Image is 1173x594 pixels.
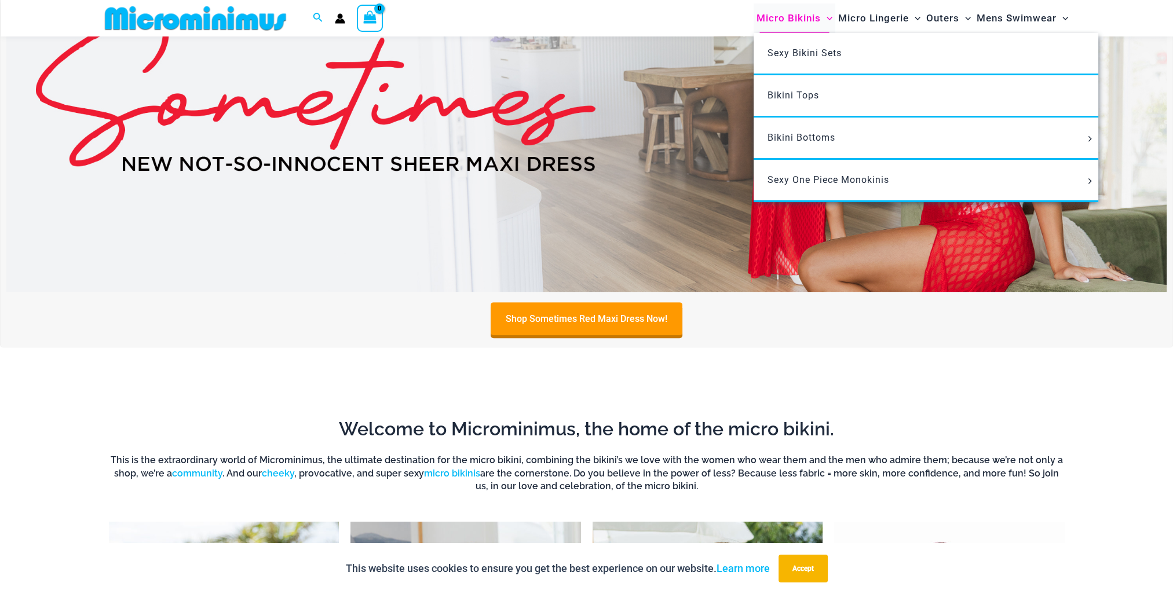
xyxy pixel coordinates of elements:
button: Accept [779,555,828,582]
a: View Shopping Cart, empty [357,5,383,31]
a: community [172,468,222,479]
span: Micro Lingerie [838,3,909,33]
span: Outers [926,3,959,33]
a: Micro BikinisMenu ToggleMenu Toggle [754,3,835,33]
nav: Site Navigation [752,2,1073,35]
a: Search icon link [313,11,323,25]
a: Account icon link [335,13,345,24]
span: Mens Swimwear [977,3,1057,33]
a: Micro LingerieMenu ToggleMenu Toggle [835,3,923,33]
span: Menu Toggle [821,3,832,33]
a: Bikini BottomsMenu ToggleMenu Toggle [754,118,1098,160]
span: Micro Bikinis [757,3,821,33]
a: Learn more [717,562,770,574]
span: Menu Toggle [909,3,920,33]
a: Bikini Tops [754,75,1098,118]
a: OutersMenu ToggleMenu Toggle [923,3,974,33]
span: Menu Toggle [1083,178,1096,184]
span: Bikini Tops [768,90,819,101]
p: This website uses cookies to ensure you get the best experience on our website. [346,560,770,577]
h6: This is the extraordinary world of Microminimus, the ultimate destination for the micro bikini, c... [109,454,1065,493]
span: Menu Toggle [959,3,971,33]
a: micro bikinis [424,468,480,479]
span: Menu Toggle [1057,3,1068,33]
a: cheeky [262,468,294,479]
span: Bikini Bottoms [768,132,835,143]
a: Mens SwimwearMenu ToggleMenu Toggle [974,3,1071,33]
span: Sexy One Piece Monokinis [768,174,889,185]
img: MM SHOP LOGO FLAT [100,5,291,31]
a: Sexy Bikini Sets [754,33,1098,75]
span: Sexy Bikini Sets [768,47,842,58]
a: Sexy One Piece MonokinisMenu ToggleMenu Toggle [754,160,1098,202]
span: Menu Toggle [1083,136,1096,142]
a: Shop Sometimes Red Maxi Dress Now! [491,302,682,335]
h2: Welcome to Microminimus, the home of the micro bikini. [109,417,1065,441]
